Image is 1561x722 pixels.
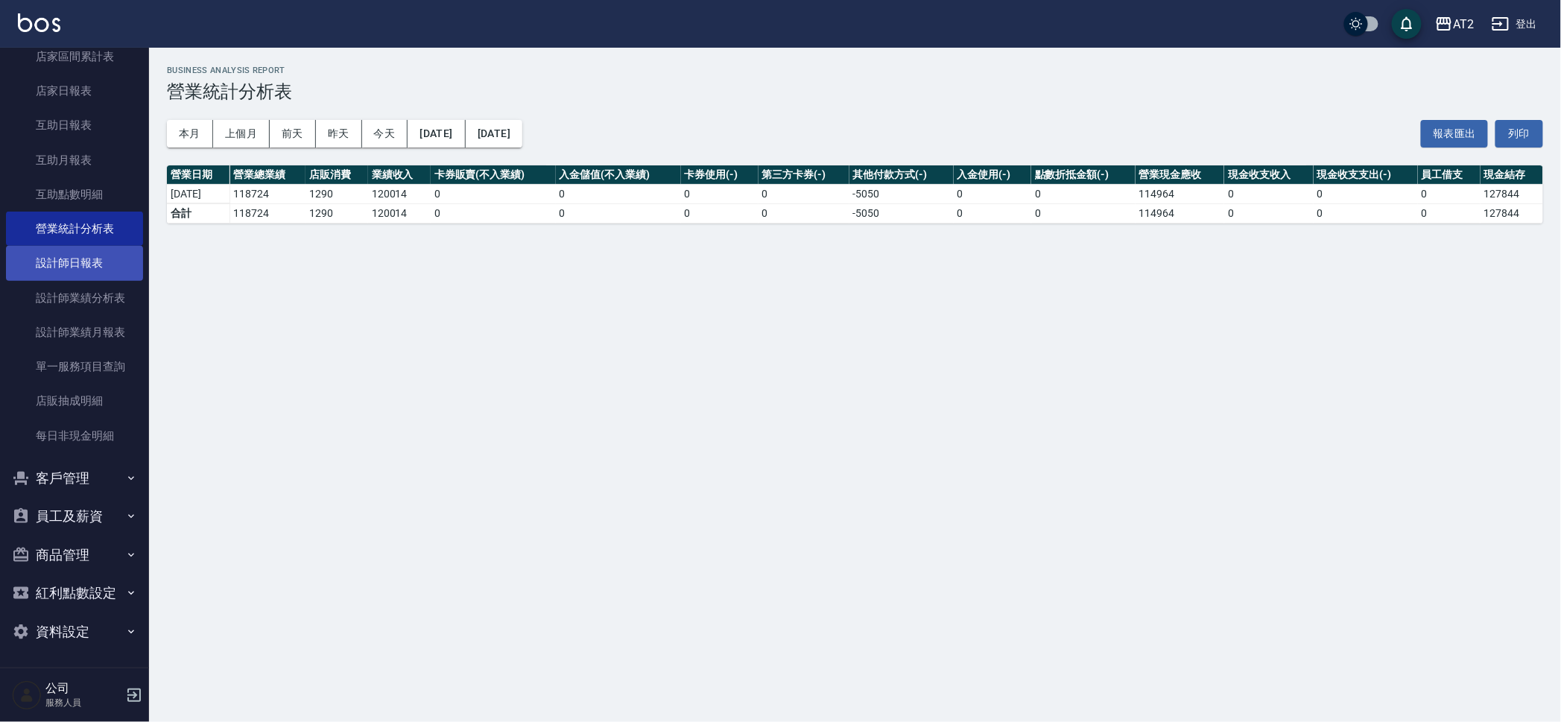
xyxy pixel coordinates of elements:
a: 店家日報表 [6,74,143,108]
img: Person [12,680,42,710]
td: 0 [1418,184,1481,203]
td: 114964 [1136,184,1225,203]
button: 前天 [270,120,316,148]
th: 營業總業績 [229,165,305,185]
td: 0 [556,203,681,223]
button: 報表匯出 [1421,120,1488,148]
td: 1290 [305,184,368,203]
td: 118724 [229,203,305,223]
button: 資料設定 [6,612,143,651]
img: Logo [18,13,60,32]
td: 0 [681,203,759,223]
a: 店家區間累計表 [6,39,143,74]
td: 0 [431,184,556,203]
td: 0 [556,184,681,203]
p: 服務人員 [45,696,121,709]
a: 營業統計分析表 [6,212,143,246]
td: 127844 [1481,203,1543,223]
td: 0 [1224,203,1314,223]
td: 114964 [1136,203,1225,223]
th: 其他付款方式(-) [849,165,954,185]
button: AT2 [1429,9,1480,39]
a: 互助月報表 [6,143,143,177]
th: 入金使用(-) [954,165,1031,185]
button: 紅利點數設定 [6,574,143,612]
th: 現金結存 [1481,165,1543,185]
th: 業績收入 [368,165,431,185]
button: 商品管理 [6,536,143,574]
button: 今天 [362,120,408,148]
button: [DATE] [466,120,522,148]
h2: Business Analysis Report [167,66,1543,75]
td: 0 [681,184,759,203]
th: 入金儲值(不入業績) [556,165,681,185]
th: 員工借支 [1418,165,1481,185]
button: 列印 [1495,120,1543,148]
button: save [1392,9,1422,39]
td: 1290 [305,203,368,223]
td: 0 [954,203,1031,223]
button: 員工及薪資 [6,497,143,536]
button: 客戶管理 [6,459,143,498]
td: 118724 [229,184,305,203]
td: 0 [759,184,849,203]
div: AT2 [1453,15,1474,34]
td: 0 [1224,184,1314,203]
td: 0 [431,203,556,223]
td: -5050 [849,184,954,203]
a: 單一服務項目查詢 [6,349,143,384]
button: 上個月 [213,120,270,148]
td: 127844 [1481,184,1543,203]
td: 0 [1314,203,1418,223]
td: 0 [954,184,1031,203]
a: 設計師業績分析表 [6,281,143,315]
td: 0 [1031,203,1136,223]
a: 設計師日報表 [6,246,143,280]
button: 登出 [1486,10,1543,38]
th: 卡券使用(-) [681,165,759,185]
td: [DATE] [167,184,229,203]
th: 營業日期 [167,165,229,185]
td: 0 [1418,203,1481,223]
a: 每日非現金明細 [6,419,143,453]
td: 120014 [368,203,431,223]
th: 店販消費 [305,165,368,185]
td: 0 [1031,184,1136,203]
td: 0 [759,203,849,223]
a: 店販抽成明細 [6,384,143,418]
a: 互助點數明細 [6,177,143,212]
button: 昨天 [316,120,362,148]
td: -5050 [849,203,954,223]
a: 設計師業績月報表 [6,315,143,349]
th: 現金收支支出(-) [1314,165,1418,185]
h3: 營業統計分析表 [167,81,1543,102]
a: 互助日報表 [6,108,143,142]
h5: 公司 [45,681,121,696]
td: 0 [1314,184,1418,203]
button: 本月 [167,120,213,148]
th: 現金收支收入 [1224,165,1314,185]
th: 第三方卡券(-) [759,165,849,185]
table: a dense table [167,165,1543,224]
b: 合計 [171,207,191,219]
button: [DATE] [408,120,465,148]
th: 點數折抵金額(-) [1031,165,1136,185]
th: 營業現金應收 [1136,165,1225,185]
td: 120014 [368,184,431,203]
th: 卡券販賣(不入業績) [431,165,556,185]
